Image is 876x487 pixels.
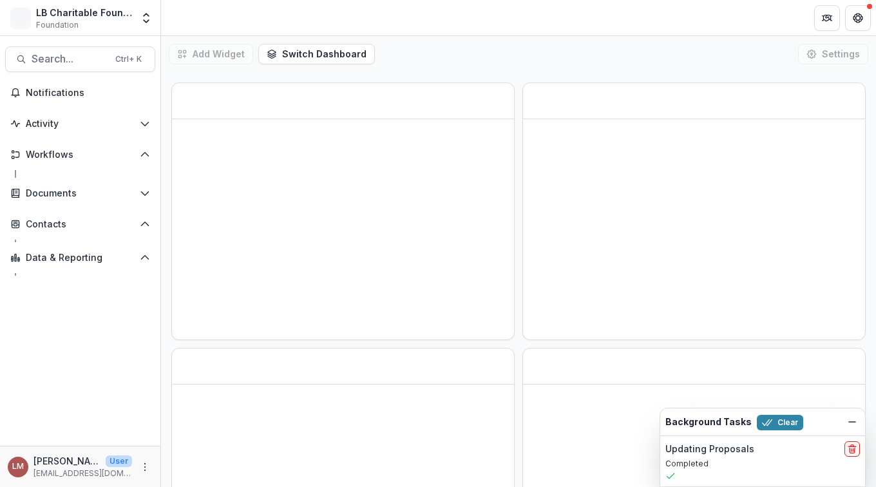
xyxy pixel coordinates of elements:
button: More [137,459,153,475]
button: Notifications [5,82,155,103]
span: Notifications [26,88,150,99]
span: Contacts [26,219,135,230]
button: Open Contacts [5,214,155,234]
button: Open Activity [5,113,155,134]
div: LB Charitable Foundation [36,6,132,19]
button: Clear [757,415,803,430]
button: Get Help [845,5,871,31]
button: Partners [814,5,840,31]
p: User [106,455,132,467]
nav: breadcrumb [166,8,221,27]
button: Add Widget [169,44,253,64]
h2: Updating Proposals [665,444,754,455]
span: Documents [26,188,135,199]
span: Workflows [26,149,135,160]
div: Ctrl + K [113,52,144,66]
p: Completed [665,458,860,470]
span: Foundation [36,19,79,31]
button: Dismiss [844,414,860,430]
span: Search... [32,53,108,65]
p: [EMAIL_ADDRESS][DOMAIN_NAME] [33,468,132,479]
button: Switch Dashboard [258,44,375,64]
div: Loida Mendoza [12,463,24,471]
p: [PERSON_NAME] [33,454,100,468]
button: Settings [798,44,868,64]
h2: Background Tasks [665,417,752,428]
span: Data & Reporting [26,253,135,263]
button: Open Workflows [5,144,155,165]
button: delete [844,441,860,457]
span: Activity [26,119,135,129]
button: Open entity switcher [137,5,155,31]
button: Open Documents [5,183,155,204]
button: Search... [5,46,155,72]
button: Open Data & Reporting [5,247,155,268]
